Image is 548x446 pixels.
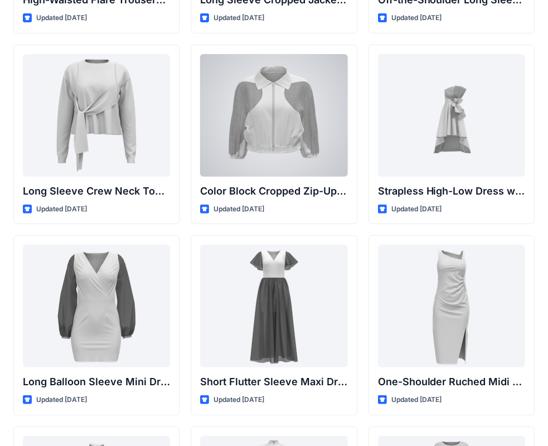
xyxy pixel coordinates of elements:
p: Updated [DATE] [36,203,87,215]
p: Updated [DATE] [391,203,442,215]
p: Updated [DATE] [36,12,87,24]
p: Color Block Cropped Zip-Up Jacket with Sheer Sleeves [200,183,347,199]
a: One-Shoulder Ruched Midi Dress with Slit [378,245,525,367]
p: Short Flutter Sleeve Maxi Dress with Contrast [PERSON_NAME] and [PERSON_NAME] [200,374,347,390]
p: Updated [DATE] [214,203,264,215]
a: Long Sleeve Crew Neck Top with Asymmetrical Tie Detail [23,54,170,177]
p: Updated [DATE] [36,394,87,406]
a: Short Flutter Sleeve Maxi Dress with Contrast Bodice and Sheer Overlay [200,245,347,367]
p: One-Shoulder Ruched Midi Dress with Slit [378,374,525,390]
p: Updated [DATE] [391,12,442,24]
p: Updated [DATE] [214,12,264,24]
p: Strapless High-Low Dress with Side Bow Detail [378,183,525,199]
p: Updated [DATE] [214,394,264,406]
p: Long Sleeve Crew Neck Top with Asymmetrical Tie Detail [23,183,170,199]
a: Color Block Cropped Zip-Up Jacket with Sheer Sleeves [200,54,347,177]
a: Strapless High-Low Dress with Side Bow Detail [378,54,525,177]
p: Updated [DATE] [391,394,442,406]
a: Long Balloon Sleeve Mini Dress with Wrap Bodice [23,245,170,367]
p: Long Balloon Sleeve Mini Dress with Wrap Bodice [23,374,170,390]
